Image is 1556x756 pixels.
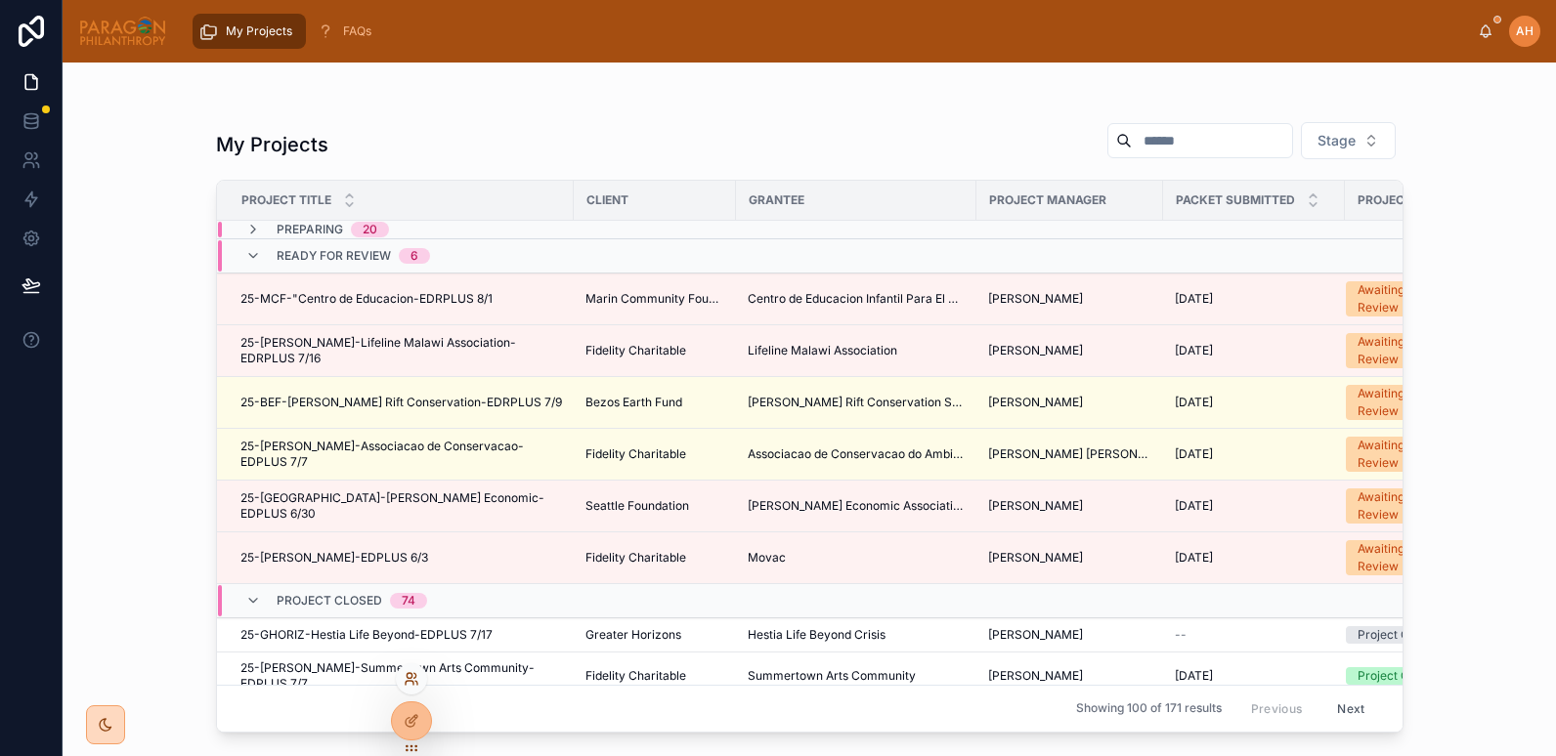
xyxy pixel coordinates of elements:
div: Project Cancelled [1358,626,1456,644]
a: Awaiting Legal Review [1346,385,1485,420]
span: Fidelity Charitable [585,343,686,358]
span: [PERSON_NAME] [988,550,1083,566]
a: [PERSON_NAME] [988,395,1151,410]
span: Grantee [749,192,804,208]
a: [DATE] [1175,550,1333,566]
a: Greater Horizons [585,627,724,643]
span: Project Manager [989,192,1106,208]
a: [PERSON_NAME] [988,291,1151,307]
a: Summertown Arts Community [748,668,965,684]
a: Project Complete [1346,667,1485,685]
a: My Projects [193,14,306,49]
div: scrollable content [183,10,1478,53]
span: 25-[PERSON_NAME]-EDPLUS 6/3 [240,550,428,566]
span: Ready for review [277,248,391,264]
span: Project Closed [277,593,382,609]
a: 25-[PERSON_NAME]-Lifeline Malawi Association-EDRPLUS 7/16 [240,335,562,366]
span: Hestia Life Beyond Crisis [748,627,886,643]
span: Bezos Earth Fund [585,395,682,410]
span: [DATE] [1175,291,1213,307]
span: [DATE] [1175,343,1213,358]
a: [PERSON_NAME] [988,498,1151,514]
a: [PERSON_NAME] [988,668,1151,684]
a: 25-[PERSON_NAME]-EDPLUS 6/3 [240,550,562,566]
span: Client [586,192,628,208]
button: Select Button [1301,122,1396,159]
span: [PERSON_NAME] [988,627,1083,643]
a: [PERSON_NAME] Economic Association [748,498,965,514]
a: Fidelity Charitable [585,668,724,684]
a: FAQs [310,14,385,49]
a: 25-[PERSON_NAME]-Summertown Arts Community-EDPLUS 7/7 [240,660,562,692]
a: [PERSON_NAME] [988,343,1151,358]
a: -- [1175,627,1333,643]
a: Awaiting Legal Review [1346,488,1485,524]
a: Lifeline Malawi Association [748,343,965,358]
div: 6 [411,248,418,264]
span: Showing 100 of 171 results [1076,701,1222,717]
span: Seattle Foundation [585,498,689,514]
a: Hestia Life Beyond Crisis [748,627,965,643]
span: [PERSON_NAME] [988,291,1083,307]
a: Fidelity Charitable [585,550,724,566]
div: Awaiting Legal Review [1358,385,1473,420]
span: [PERSON_NAME] [988,668,1083,684]
span: Movac [748,550,786,566]
a: Centro de Educacion Infantil Para El Pueblo, I.A.P. - CEIP [748,291,965,307]
div: Awaiting Legal Review [1358,281,1473,316]
span: Stage [1318,131,1356,150]
img: App logo [78,16,167,47]
a: 25-[GEOGRAPHIC_DATA]-[PERSON_NAME] Economic-EDPLUS 6/30 [240,490,562,522]
a: Bezos Earth Fund [585,395,724,410]
div: Awaiting Legal Review [1358,333,1473,368]
span: Greater Horizons [585,627,681,643]
div: Awaiting Legal Review [1358,488,1473,524]
span: Summertown Arts Community [748,668,916,684]
span: [DATE] [1175,550,1213,566]
span: [DATE] [1175,668,1213,684]
a: 25-[PERSON_NAME]-Associacao de Conservacao-EDPLUS 7/7 [240,439,562,470]
span: Lifeline Malawi Association [748,343,897,358]
a: [PERSON_NAME] [988,550,1151,566]
a: Movac [748,550,965,566]
span: 25-BEF-[PERSON_NAME] Rift Conservation-EDRPLUS 7/9 [240,395,562,410]
div: Project Complete [1358,667,1454,685]
a: [PERSON_NAME] [988,627,1151,643]
span: [PERSON_NAME] [988,498,1083,514]
span: Fidelity Charitable [585,668,686,684]
a: [DATE] [1175,668,1333,684]
a: 25-GHORIZ-Hestia Life Beyond-EDPLUS 7/17 [240,627,562,643]
a: [PERSON_NAME] [PERSON_NAME] [988,446,1151,462]
span: Project Title [241,192,331,208]
span: [PERSON_NAME] [988,395,1083,410]
span: My Projects [226,23,292,39]
div: 20 [363,222,377,237]
h1: My Projects [216,131,328,158]
a: Project Cancelled [1346,626,1485,644]
span: Preparing [277,222,343,237]
a: Seattle Foundation [585,498,724,514]
span: 25-GHORIZ-Hestia Life Beyond-EDPLUS 7/17 [240,627,493,643]
a: [PERSON_NAME] Rift Conservation Society ([PERSON_NAME]) [748,395,965,410]
span: [PERSON_NAME] [988,343,1083,358]
span: Project Status [1358,192,1462,208]
div: Awaiting Legal Review [1358,540,1473,575]
a: [DATE] [1175,446,1333,462]
div: 74 [402,593,415,609]
span: [DATE] [1175,395,1213,410]
a: Awaiting Legal Review [1346,437,1485,472]
span: Fidelity Charitable [585,550,686,566]
span: Associacao de Conservacao do Ambiente e Desenvolvimento Integrado Rural (ACADIR)- [GEOGRAPHIC_DATA] [748,446,965,462]
a: [DATE] [1175,498,1333,514]
a: Fidelity Charitable [585,343,724,358]
button: Next [1323,693,1378,724]
a: Awaiting Legal Review [1346,333,1485,368]
span: [DATE] [1175,498,1213,514]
